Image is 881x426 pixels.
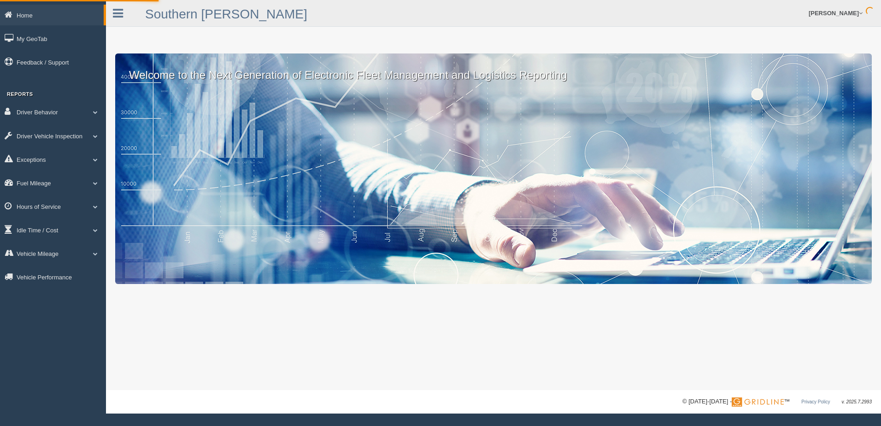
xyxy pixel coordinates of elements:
p: Welcome to the Next Generation of Electronic Fleet Management and Logistics Reporting [115,53,872,83]
a: Southern [PERSON_NAME] [145,7,307,21]
a: Privacy Policy [801,399,830,404]
span: v. 2025.7.2993 [842,399,872,404]
div: © [DATE]-[DATE] - ™ [682,397,872,407]
img: Gridline [732,397,784,407]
